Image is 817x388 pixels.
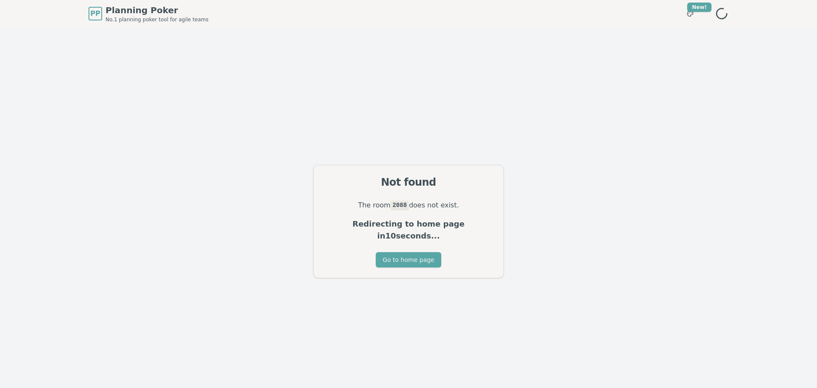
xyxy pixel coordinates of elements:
button: New! [683,6,698,21]
span: Planning Poker [106,4,209,16]
a: PPPlanning PokerNo.1 planning poker tool for agile teams [89,4,209,23]
span: No.1 planning poker tool for agile teams [106,16,209,23]
p: The room does not exist. [324,199,493,211]
div: Not found [324,175,493,189]
div: New! [687,3,711,12]
span: PP [90,9,100,19]
code: 2088 [391,201,409,210]
button: Go to home page [376,252,441,267]
p: Redirecting to home page in 10 seconds... [324,218,493,242]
